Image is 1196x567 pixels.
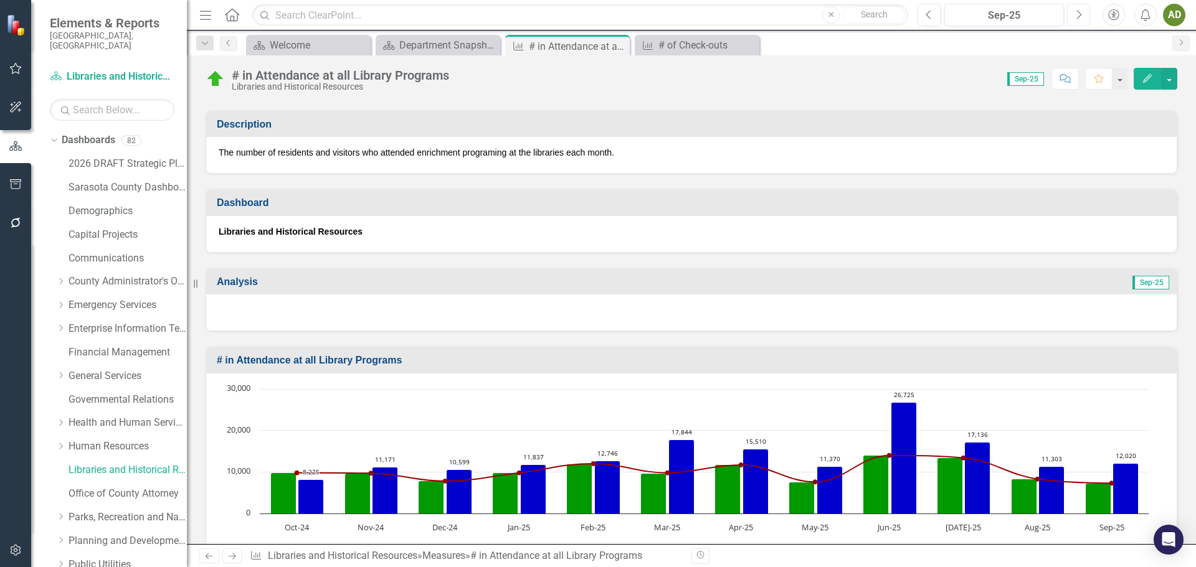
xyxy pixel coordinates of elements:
[6,14,28,36] img: ClearPoint Strategy
[1154,525,1184,555] div: Open Intercom Messenger
[270,37,368,53] div: Welcome
[523,452,544,461] text: 11,837
[1113,463,1139,513] path: Sep-25, 12,020. Actual.
[1039,466,1065,513] path: Aug-25, 11,303. Actual.
[69,369,187,383] a: General Services
[358,522,384,533] text: Nov-24
[69,416,187,430] a: Health and Human Services
[802,522,828,533] text: May-25
[69,228,187,242] a: Capital Projects
[345,473,371,513] path: Nov-24, 9,693. Prior Year Actual.
[638,37,756,53] a: # of Check-outs
[595,461,620,513] path: Feb-25, 12,746. Actual.
[232,68,449,82] div: # in Attendance at all Library Programs
[843,6,905,24] button: Search
[268,550,417,561] a: Libraries and Historical Resources
[69,487,187,501] a: Office of County Attorney
[1012,479,1037,513] path: Aug-25, 8,347. Prior Year Actual.
[591,461,596,466] path: Feb-25, 12,000. Target.
[937,457,963,513] path: Jul-25, 13,384. Prior Year Actual.
[665,471,670,476] path: Mar-25, 9,800. Target.
[69,534,187,548] a: Planning and Development Services
[375,455,396,464] text: 11,171
[217,119,1170,130] h3: Description
[373,467,398,513] path: Nov-24, 11,171. Actual.
[217,355,1170,366] h3: # in Attendance at all Library Programs
[813,479,818,484] path: May-25, 7,600. Target.
[246,507,250,518] text: 0
[1163,4,1185,26] button: AD
[249,37,368,53] a: Welcome
[369,471,374,476] path: Nov-24, 9,700. Target.
[69,345,187,360] a: Financial Management
[69,251,187,266] a: Communications
[944,4,1064,26] button: Sep-25
[820,454,840,463] text: 11,370
[69,204,187,218] a: Demographics
[863,455,889,513] path: Jun-25, 14,030. Prior Year Actual.
[669,439,695,513] path: Mar-25, 17,844. Actual.
[250,549,682,563] div: » »
[217,197,1170,209] h3: Dashboard
[746,437,766,446] text: 15,510
[50,16,174,30] span: Elements & Reports
[227,465,250,476] text: 10,000
[789,482,815,513] path: May-25, 7,609. Prior Year Actual.
[379,37,497,53] a: Department Snapshot
[1042,454,1062,463] text: 11,303
[1035,477,1040,482] path: Aug-25, 8,300. Target.
[876,522,901,533] text: Jun-25
[449,457,470,466] text: 10,599
[206,69,225,89] img: On Target
[967,430,988,439] text: 17,136
[271,472,297,513] path: Oct-24, 9,820. Prior Year Actual.
[715,464,741,513] path: Apr-25, 11,706. Prior Year Actual.
[227,382,250,393] text: 30,000
[965,442,990,513] path: Jul-25, 17,136. Actual.
[69,298,187,312] a: Emergency Services
[227,424,250,435] text: 20,000
[69,322,187,336] a: Enterprise Information Technology
[641,473,667,513] path: Mar-25, 9,732. Prior Year Actual.
[121,135,141,146] div: 82
[422,550,465,561] a: Measures
[887,453,892,458] path: Jun-25, 14,000. Target.
[252,4,908,26] input: Search ClearPoint...
[891,402,917,513] path: Jun-25, 26,725. Actual.
[1132,276,1169,289] span: Sep-25
[1086,483,1111,513] path: Sep-25, 7,340. Prior Year Actual.
[597,449,618,457] text: 12,746
[946,522,981,533] text: [DATE]-25
[1025,522,1050,533] text: Aug-25
[493,472,518,513] path: Jan-25, 9,794. Prior Year Actual.
[69,274,187,289] a: County Administrator's Office
[62,133,115,148] a: Dashboards
[69,157,187,171] a: 2026 DRAFT Strategic Plan
[861,9,888,19] span: Search
[69,510,187,525] a: Parks, Recreation and Natural Resources
[961,456,966,461] path: Jul-25, 13,400. Target.
[658,37,756,53] div: # of Check-outs
[50,30,174,51] small: [GEOGRAPHIC_DATA], [GEOGRAPHIC_DATA]
[729,522,753,533] text: Apr-25
[894,390,914,399] text: 26,725
[399,37,497,53] div: Department Snapshot
[567,464,592,513] path: Feb-25, 11,993. Prior Year Actual.
[739,462,744,467] path: Apr-25, 11,700. Target.
[50,70,174,84] a: Libraries and Historical Resources
[69,180,187,195] a: Sarasota County Dashboard
[219,146,1164,159] p: The number of residents and visitors who attended enrichment programing at the libraries each month.
[50,99,174,121] input: Search Below...
[581,522,605,533] text: Feb-25
[285,522,310,533] text: Oct-24
[817,466,843,513] path: May-25, 11,370. Actual.
[949,8,1060,23] div: Sep-25
[1007,72,1044,86] span: Sep-25
[1099,522,1124,533] text: Sep-25
[517,471,522,476] path: Jan-25, 9,800. Target.
[225,541,243,559] button: View chart menu, Chart
[1109,480,1114,485] path: Sep-25, 7,300. Target.
[219,227,363,237] strong: Libraries and Historical Resources
[303,467,320,476] text: 8,225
